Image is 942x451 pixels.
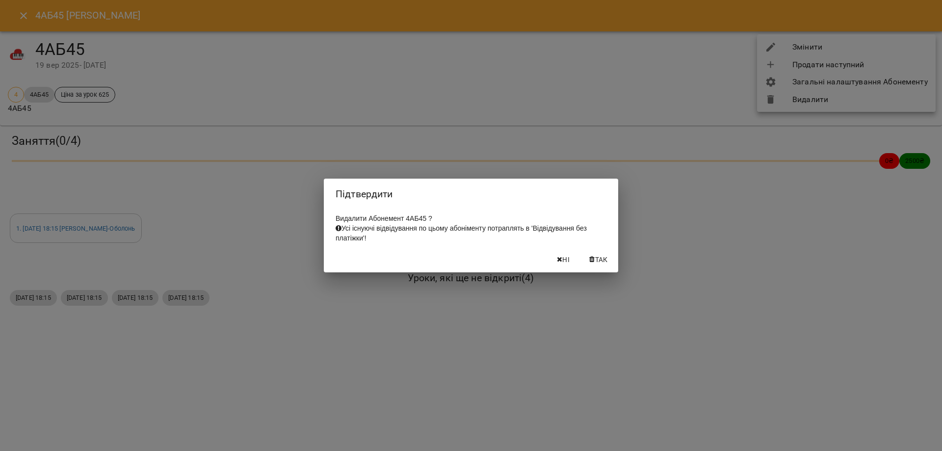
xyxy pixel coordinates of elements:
h2: Підтвердити [336,186,606,202]
span: Так [595,254,608,265]
span: Усі існуючі відвідування по цьому абоніменту потраплять в 'Відвідування без платіжки'! [336,224,587,242]
button: Так [583,251,614,268]
button: Ні [548,251,579,268]
span: Видалити Абонемент 4АБ45 ? [336,214,587,242]
span: Ні [562,254,570,265]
